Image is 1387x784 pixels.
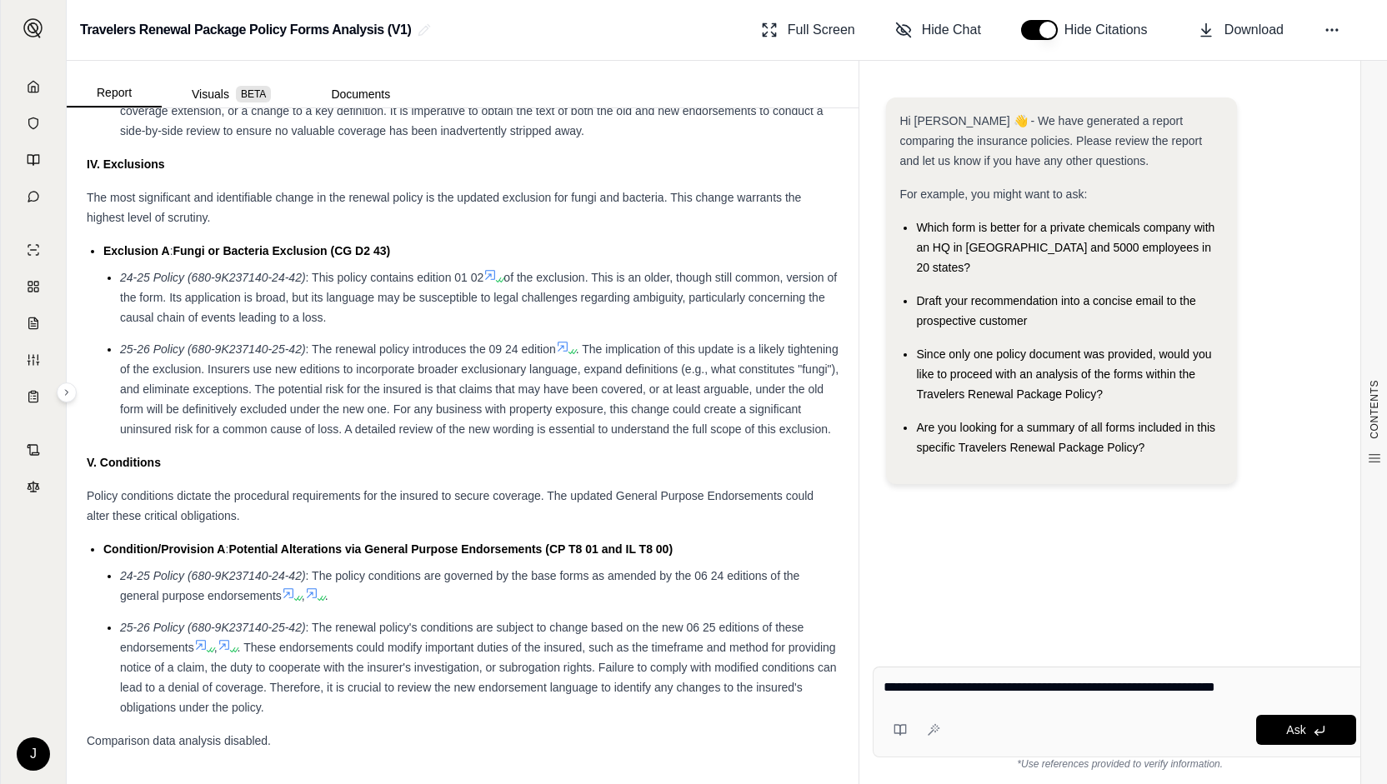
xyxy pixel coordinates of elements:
[899,187,1087,201] span: For example, you might want to ask:
[23,18,43,38] img: Expand sidebar
[916,347,1211,401] span: Since only one policy document was provided, would you like to proceed with an analysis of the fo...
[80,15,411,45] h2: Travelers Renewal Package Policy Forms Analysis (V1)
[87,191,801,224] span: The most significant and identifiable change in the renewal policy is the updated exclusion for f...
[11,470,56,503] a: Legal Search Engine
[17,12,50,45] button: Expand sidebar
[1064,20,1158,40] span: Hide Citations
[1368,380,1381,439] span: CONTENTS
[170,244,173,257] span: :
[301,81,420,107] button: Documents
[11,143,56,177] a: Prompt Library
[236,86,271,102] span: BETA
[11,270,56,303] a: Policy Comparisons
[922,20,981,40] span: Hide Chat
[916,421,1215,454] span: Are you looking for a summary of all forms included in this specific Travelers Renewal Package Po...
[325,589,328,602] span: .
[788,20,855,40] span: Full Screen
[120,271,306,284] span: 24-25 Policy (680-9K237140-24-42)
[120,569,306,582] span: 24-25 Policy (680-9K237140-24-42)
[889,13,988,47] button: Hide Chat
[11,107,56,140] a: Documents Vault
[899,114,1202,167] span: Hi [PERSON_NAME] 👋 - We have generated a report comparing the insurance policies. Please review t...
[57,382,77,402] button: Expand sidebar
[1224,20,1284,40] span: Download
[120,641,836,714] span: . These endorsements could modify important duties of the insured, such as the timeframe and meth...
[173,244,391,257] span: Fungi or Bacteria Exclusion (CG D2 43)
[11,343,56,377] a: Custom Report
[120,621,306,634] span: 25-26 Policy (680-9K237140-25-42)
[11,70,56,103] a: Home
[11,307,56,340] a: Claim Coverage
[87,157,165,171] strong: IV. Exclusions
[120,621,804,654] span: : The renewal policy's conditions are subject to change based on the new 06 25 editions of these ...
[228,542,673,556] span: Potential Alterations via General Purpose Endorsements (CP T8 01 and IL T8 00)
[17,737,50,771] div: J
[754,13,862,47] button: Full Screen
[11,233,56,267] a: Single Policy
[916,221,1214,274] span: Which form is better for a private chemicals company with an HQ in [GEOGRAPHIC_DATA] and 5000 emp...
[1191,13,1290,47] button: Download
[87,456,161,469] strong: V. Conditions
[120,342,306,356] span: 25-26 Policy (680-9K237140-25-42)
[120,271,837,324] span: of the exclusion. This is an older, though still common, version of the form. Its application is ...
[120,569,799,602] span: : The policy conditions are governed by the base forms as amended by the 06 24 editions of the ge...
[87,734,271,747] span: Comparison data analysis disabled.
[11,380,56,413] a: Coverage Table
[916,294,1195,327] span: Draft your recommendation into a concise email to the prospective customer
[11,180,56,213] a: Chat
[103,542,225,556] span: Condition/Provision A
[225,542,228,556] span: :
[1256,715,1356,745] button: Ask
[306,342,556,356] span: : The renewal policy introduces the 09 24 edition
[67,79,162,107] button: Report
[214,641,218,654] span: ,
[302,589,305,602] span: ,
[162,81,301,107] button: Visuals
[120,342,839,436] span: . The implication of this update is a likely tightening of the exclusion. Insurers use new editio...
[11,433,56,467] a: Contract Analysis
[87,489,814,522] span: Policy conditions dictate the procedural requirements for the insured to secure coverage. The upd...
[306,271,484,284] span: : This policy contains edition 01 02
[873,757,1367,771] div: *Use references provided to verify information.
[103,244,170,257] span: Exclusion A
[1286,723,1305,737] span: Ask
[120,64,827,137] span: ). Since these endorsements can alter virtually any part of the policy, it is impossible to know ...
